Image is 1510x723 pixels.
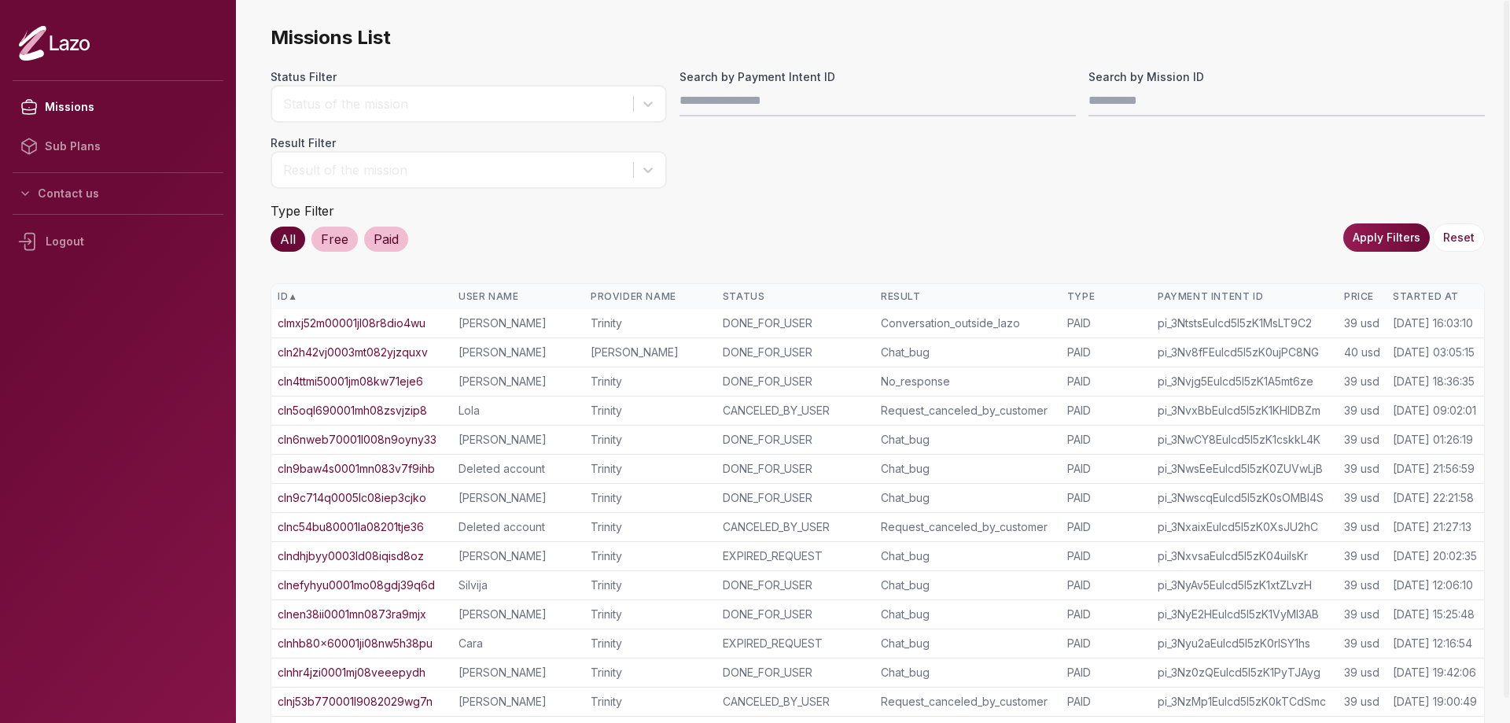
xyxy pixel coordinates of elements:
div: DONE_FOR_USER [723,432,868,448]
div: [DATE] 16:03:10 [1393,315,1473,331]
button: Contact us [13,179,223,208]
div: DONE_FOR_USER [723,461,868,477]
a: clnefyhyu0001mo08gdj39q6d [278,577,435,593]
div: Chat_bug [881,490,1055,506]
a: Sub Plans [13,127,223,166]
a: clnhr4jzi0001mj08veeepydh [278,665,425,681]
div: pi_3NtstsEulcd5I5zK1MsLT9C2 [1158,315,1331,331]
div: Status of the mission [283,94,625,113]
label: Status Filter [271,69,667,85]
div: Trinity [591,694,710,710]
div: [DATE] 03:05:15 [1393,345,1475,360]
div: Trinity [591,665,710,681]
div: [PERSON_NAME] [459,694,578,710]
div: 39 usd [1344,548,1380,564]
div: pi_3Nv8fFEulcd5I5zK0ujPC8NG [1158,345,1331,360]
div: CANCELED_BY_USER [723,403,868,419]
div: Silvija [459,577,578,593]
div: No_response [881,374,1055,389]
div: Provider Name [591,290,710,303]
div: Chat_bug [881,665,1055,681]
div: Trinity [591,432,710,448]
div: EXPIRED_REQUEST [723,548,868,564]
div: DONE_FOR_USER [723,490,868,506]
div: [PERSON_NAME] [459,490,578,506]
div: [DATE] 01:26:19 [1393,432,1473,448]
div: 39 usd [1344,636,1380,651]
div: Chat_bug [881,432,1055,448]
div: DONE_FOR_USER [723,315,868,331]
div: 39 usd [1344,403,1380,419]
div: [DATE] 15:25:48 [1393,607,1475,622]
a: cln4ttmi50001jm08kw71eje6 [278,374,423,389]
div: Logout [13,221,223,262]
a: cln2h42vj0003mt082yjzquxv [278,345,428,360]
div: 39 usd [1344,607,1380,622]
div: EXPIRED_REQUEST [723,636,868,651]
div: Request_canceled_by_customer [881,519,1055,535]
div: PAID [1067,461,1145,477]
div: Price [1344,290,1380,303]
div: [DATE] 19:00:49 [1393,694,1477,710]
div: 39 usd [1344,490,1380,506]
div: PAID [1067,665,1145,681]
div: Result of the mission [283,160,625,179]
div: 39 usd [1344,432,1380,448]
div: [PERSON_NAME] [459,607,578,622]
div: Trinity [591,490,710,506]
div: Type [1067,290,1145,303]
div: [PERSON_NAME] [591,345,710,360]
div: [DATE] 21:56:59 [1393,461,1475,477]
div: Trinity [591,577,710,593]
div: pi_3Nz0zQEulcd5I5zK1PyTJAyg [1158,665,1331,681]
div: Chat_bug [881,636,1055,651]
button: Reset [1433,223,1485,252]
a: clnhb80x60001ji08nw5h38pu [278,636,433,651]
div: PAID [1067,607,1145,622]
div: Trinity [591,519,710,535]
a: cln9baw4s0001mn083v7f9ihb [278,461,435,477]
div: CANCELED_BY_USER [723,519,868,535]
label: Search by Mission ID [1088,69,1485,85]
div: PAID [1067,403,1145,419]
div: pi_3NxaixEulcd5I5zK0XsJU2hC [1158,519,1331,535]
div: PAID [1067,577,1145,593]
div: PAID [1067,490,1145,506]
a: clnen38ii0001mn0873ra9mjx [278,607,426,622]
div: PAID [1067,548,1145,564]
div: [PERSON_NAME] [459,665,578,681]
div: 39 usd [1344,374,1380,389]
div: Deleted account [459,461,578,477]
div: 39 usd [1344,315,1380,331]
div: pi_3NwsEeEulcd5I5zK0ZUVwLjB [1158,461,1331,477]
div: PAID [1067,345,1145,360]
a: cln6nweb70001l008n9oyny33 [278,432,436,448]
div: [DATE] 21:27:13 [1393,519,1471,535]
div: Chat_bug [881,345,1055,360]
div: [DATE] 18:36:35 [1393,374,1475,389]
div: Paid [364,227,408,252]
div: ID [278,290,446,303]
div: 39 usd [1344,519,1380,535]
a: cln5oql690001mh08zsvjzip8 [278,403,427,419]
div: [PERSON_NAME] [459,315,578,331]
div: Chat_bug [881,548,1055,564]
div: pi_3NwCY8Eulcd5I5zK1cskkL4K [1158,432,1331,448]
div: DONE_FOR_USER [723,665,868,681]
div: All [271,227,305,252]
a: clndhjbyy0003ld08iqisd8oz [278,548,424,564]
div: [DATE] 12:16:54 [1393,636,1472,651]
div: Trinity [591,461,710,477]
div: [DATE] 12:06:10 [1393,577,1473,593]
div: 39 usd [1344,461,1380,477]
div: [DATE] 09:02:01 [1393,403,1476,419]
div: Chat_bug [881,577,1055,593]
div: [PERSON_NAME] [459,432,578,448]
div: pi_3NzMp1Eulcd5I5zK0kTCdSmc [1158,694,1331,710]
div: pi_3Nyu2aEulcd5I5zK0rlSY1hs [1158,636,1331,651]
div: PAID [1067,374,1145,389]
div: pi_3NxvsaEulcd5I5zK04uiIsKr [1158,548,1331,564]
button: Apply Filters [1343,223,1430,252]
div: [PERSON_NAME] [459,548,578,564]
span: Missions List [271,25,1485,50]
